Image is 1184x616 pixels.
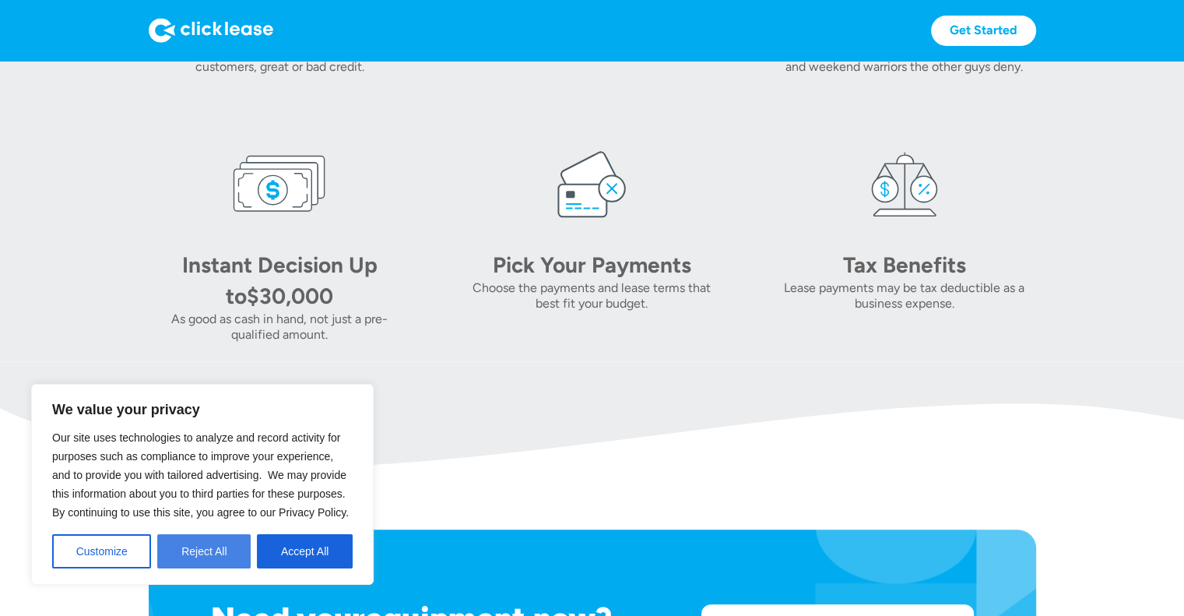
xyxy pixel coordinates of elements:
img: card icon [545,137,638,231]
span: Our site uses technologies to analyze and record activity for purposes such as compliance to impr... [52,431,349,519]
p: We value your privacy [52,400,353,419]
button: Accept All [257,534,353,568]
div: As good as cash in hand, not just a pre-qualified amount. [149,312,411,343]
button: Customize [52,534,151,568]
div: Choose the payments and lease terms that best fit your budget. [461,280,723,312]
div: $30,000 [247,283,333,309]
a: Get Started [931,16,1036,46]
div: We value your privacy [31,384,374,585]
img: tax icon [858,137,951,231]
div: Lease payments may be tax deductible as a business expense. [773,280,1035,312]
img: Logo [149,18,273,43]
div: Instant Decision Up to [182,252,378,309]
div: Tax Benefits [796,249,1014,280]
div: Pick Your Payments [483,249,701,280]
img: money icon [233,137,326,231]
button: Reject All [157,534,251,568]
